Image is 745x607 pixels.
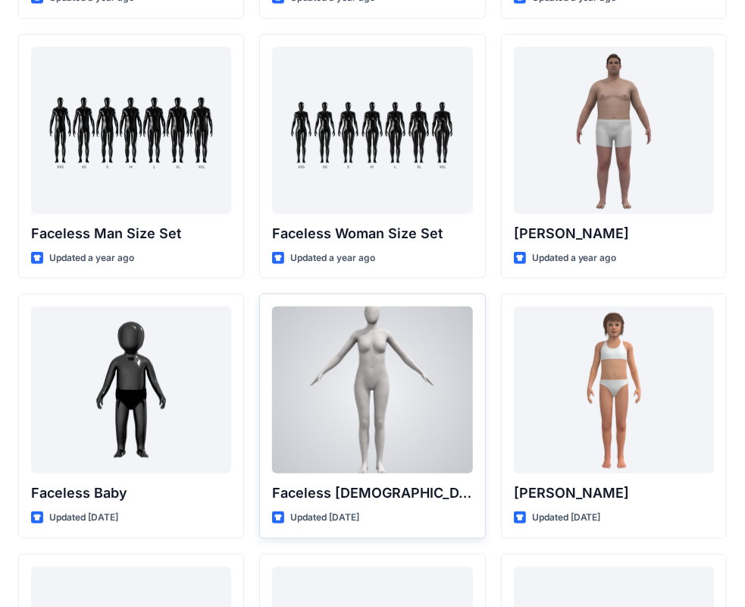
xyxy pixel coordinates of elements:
p: [PERSON_NAME] [514,223,714,244]
a: Faceless Female CN Lite [272,307,472,473]
p: Updated a year ago [49,250,134,266]
a: Faceless Man Size Set [31,47,231,214]
p: Updated a year ago [532,250,617,266]
a: Emily [514,307,714,473]
p: Faceless Man Size Set [31,223,231,244]
p: Faceless Baby [31,483,231,504]
p: Updated [DATE] [532,510,601,526]
p: Faceless Woman Size Set [272,223,472,244]
p: Updated [DATE] [290,510,359,526]
a: Faceless Woman Size Set [272,47,472,214]
a: Joseph [514,47,714,214]
a: Faceless Baby [31,307,231,473]
p: [PERSON_NAME] [514,483,714,504]
p: Updated a year ago [290,250,375,266]
p: Faceless [DEMOGRAPHIC_DATA] CN Lite [272,483,472,504]
p: Updated [DATE] [49,510,118,526]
